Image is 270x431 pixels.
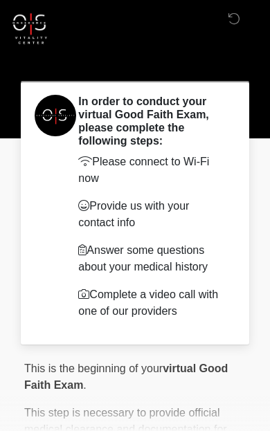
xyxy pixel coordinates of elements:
p: Complete a video call with one of our providers [78,286,225,320]
img: Agent Avatar [35,95,76,136]
p: Provide us with your contact info [78,198,225,231]
h2: In order to conduct your virtual Good Faith Exam, please complete the following steps: [78,95,225,148]
span: This is the beginning of your [24,363,163,374]
strong: virtual Good Faith Exam [24,363,228,391]
h1: ‎ ‎ [14,50,256,75]
p: Answer some questions about your medical history [78,242,225,275]
img: OneSource Vitality Logo [10,10,51,47]
p: Please connect to Wi-Fi now [78,154,225,187]
span: . [83,379,86,391]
